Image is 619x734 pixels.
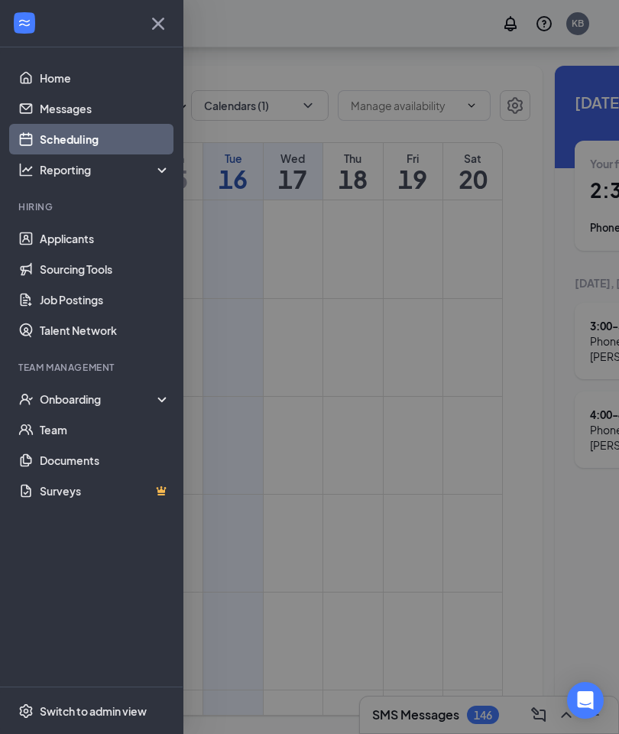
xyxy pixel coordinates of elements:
svg: Analysis [18,162,34,177]
svg: WorkstreamLogo [17,15,32,31]
svg: UserCheck [18,391,34,407]
a: Job Postings [40,284,170,315]
div: Switch to admin view [40,703,147,719]
a: Messages [40,93,170,124]
a: Sourcing Tools [40,254,170,284]
svg: Settings [18,703,34,719]
div: Onboarding [40,391,157,407]
a: Documents [40,445,170,476]
svg: Cross [146,11,170,36]
div: Open Intercom Messenger [567,682,604,719]
div: Hiring [18,200,167,213]
a: Scheduling [40,124,170,154]
a: Applicants [40,223,170,254]
div: Team Management [18,361,167,374]
a: Talent Network [40,315,170,346]
a: Team [40,414,170,445]
a: SurveysCrown [40,476,170,506]
a: Home [40,63,170,93]
div: Reporting [40,162,171,177]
